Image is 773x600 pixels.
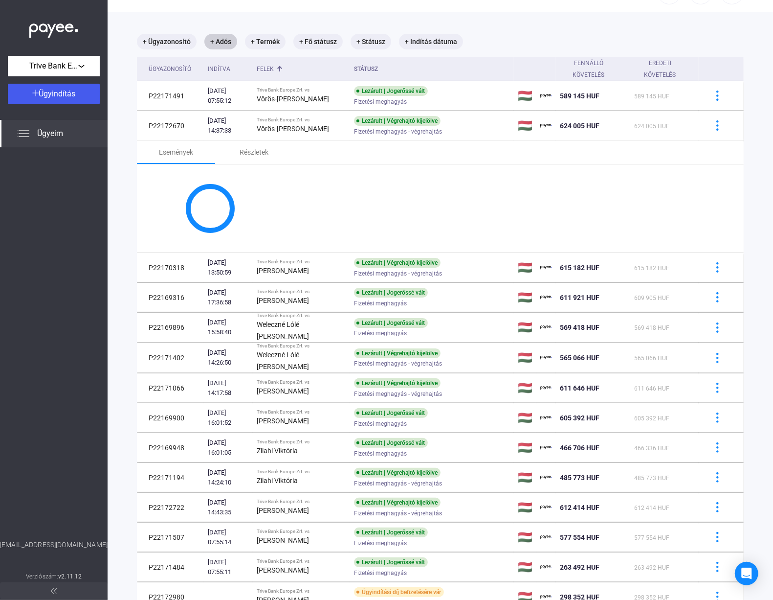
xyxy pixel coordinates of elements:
[707,257,728,278] button: more-blue
[712,413,723,423] img: more-blue
[514,553,536,582] td: 🇭🇺
[58,573,82,580] strong: v2.11.12
[137,403,204,433] td: P22169900
[354,567,407,579] span: Fizetési meghagyás
[137,433,204,462] td: P22169948
[707,287,728,308] button: more-blue
[257,95,329,103] strong: Vörös-[PERSON_NAME]
[208,63,230,75] div: Indítva
[354,288,428,298] div: Lezárult | Jogerőssé vált
[354,508,442,519] span: Fizetési meghagyás - végrehajtás
[137,34,197,49] mat-chip: + Ügyazonosító
[257,409,346,415] div: Trive Bank Europe Zrt. vs
[354,258,441,268] div: Lezárult | Végrehajtó kijelölve
[257,387,309,395] strong: [PERSON_NAME]
[257,351,309,370] strong: Weleczné Lólé [PERSON_NAME]
[204,34,237,49] mat-chip: + Adós
[159,146,193,158] div: Események
[560,474,599,482] span: 485 773 HUF
[540,90,552,102] img: payee-logo
[560,57,626,81] div: Fennálló követelés
[560,504,599,511] span: 612 414 HUF
[560,92,599,100] span: 589 145 HUF
[735,562,758,585] div: Open Intercom Messenger
[257,63,346,75] div: Felek
[560,563,599,571] span: 263 492 HUF
[707,115,728,136] button: more-blue
[257,588,346,594] div: Trive Bank Europe Zrt. vs
[257,379,346,385] div: Trive Bank Europe Zrt. vs
[354,537,407,549] span: Fizetési meghagyás
[712,91,723,101] img: more-blue
[514,493,536,522] td: 🇭🇺
[634,564,669,571] span: 263 492 HUF
[712,120,723,131] img: more-blue
[634,265,669,272] span: 615 182 HUF
[707,86,728,106] button: more-blue
[208,318,249,337] div: [DATE] 15:58:40
[245,34,286,49] mat-chip: + Termék
[354,448,407,460] span: Fizetési meghagyás
[540,412,552,424] img: payee-logo
[29,60,78,72] span: Trive Bank Europe Zrt.
[257,447,298,455] strong: Zilahi Viktória
[634,57,695,81] div: Eredeti követelés
[634,57,686,81] div: Eredeti követelés
[712,323,723,333] img: more-blue
[293,34,343,49] mat-chip: + Fő státusz
[354,418,407,430] span: Fizetési meghagyás
[540,442,552,454] img: payee-logo
[560,444,599,452] span: 466 706 HUF
[257,343,346,349] div: Trive Bank Europe Zrt. vs
[634,505,669,511] span: 612 414 HUF
[208,86,249,106] div: [DATE] 07:55:12
[712,442,723,453] img: more-blue
[257,558,346,564] div: Trive Bank Europe Zrt. vs
[208,348,249,368] div: [DATE] 14:26:50
[707,557,728,577] button: more-blue
[707,408,728,428] button: more-blue
[208,63,249,75] div: Indítva
[137,463,204,492] td: P22171194
[257,566,309,574] strong: [PERSON_NAME]
[354,587,444,597] div: Ügyindítási díj befizetésére vár
[514,111,536,140] td: 🇭🇺
[514,523,536,552] td: 🇭🇺
[208,258,249,277] div: [DATE] 13:50:59
[399,34,463,49] mat-chip: + Indítás dátuma
[514,463,536,492] td: 🇭🇺
[208,408,249,428] div: [DATE] 16:01:52
[707,438,728,458] button: more-blue
[354,438,428,448] div: Lezárult | Jogerőssé vált
[149,63,191,75] div: Ügyazonosító
[560,264,599,272] span: 615 182 HUF
[257,125,329,133] strong: Vörös-[PERSON_NAME]
[560,122,599,130] span: 624 005 HUF
[257,297,309,304] strong: [PERSON_NAME]
[257,417,309,425] strong: [PERSON_NAME]
[560,294,599,301] span: 611 921 HUF
[137,313,204,343] td: P22169896
[560,414,599,422] span: 605 392 HUF
[257,289,346,295] div: Trive Bank Europe Zrt. vs
[137,283,204,312] td: P22169316
[634,355,669,362] span: 565 066 HUF
[540,352,552,364] img: payee-logo
[354,408,428,418] div: Lezárult | Jogerőssé vált
[32,90,39,96] img: plus-white.svg
[354,327,407,339] span: Fizetési meghagyás
[39,89,76,98] span: Ügyindítás
[634,475,669,482] span: 485 773 HUF
[634,123,669,130] span: 624 005 HUF
[208,288,249,307] div: [DATE] 17:36:58
[8,56,100,76] button: Trive Bank Europe Zrt.
[634,445,669,452] span: 466 336 HUF
[354,378,441,388] div: Lezárult | Végrehajtó kijelölve
[354,298,407,309] span: Fizetési meghagyás
[208,378,249,398] div: [DATE] 14:17:58
[137,553,204,582] td: P22171484
[137,253,204,282] td: P22170318
[540,120,552,132] img: payee-logo
[257,117,346,123] div: Trive Bank Europe Zrt. vs
[137,111,204,140] td: P22172670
